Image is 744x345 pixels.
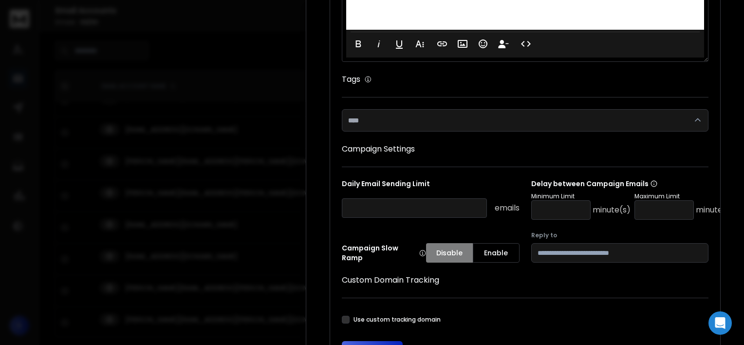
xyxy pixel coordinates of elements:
button: More Text [410,34,429,54]
button: Insert Image (Ctrl+P) [453,34,472,54]
button: Code View [517,34,535,54]
button: Italic (Ctrl+I) [370,34,388,54]
label: Reply to [531,231,709,239]
button: Emoticons [474,34,492,54]
p: Delay between Campaign Emails [531,179,734,189]
button: Bold (Ctrl+B) [349,34,368,54]
button: Underline (Ctrl+U) [390,34,409,54]
h1: Campaign Settings [342,143,708,155]
h1: Tags [342,74,360,85]
p: Maximum Limit [634,192,734,200]
h1: Custom Domain Tracking [342,274,708,286]
button: Insert Link (Ctrl+K) [433,34,451,54]
button: Insert Unsubscribe Link [494,34,513,54]
p: Minimum Limit [531,192,631,200]
p: emails [495,202,520,214]
p: Campaign Slow Ramp [342,243,426,263]
p: minute(s) [593,204,631,216]
label: Use custom tracking domain [353,316,441,324]
p: Daily Email Sending Limit [342,179,520,192]
button: Enable [473,243,520,263]
button: Disable [426,243,473,263]
div: Open Intercom Messenger [708,311,732,335]
p: minute(s) [696,204,734,216]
